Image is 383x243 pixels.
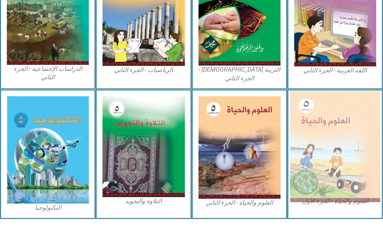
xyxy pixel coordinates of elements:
figcaption: اللغة العربية - الجزء الثاني [294,66,376,75]
figcaption: الرياضيات - الجزء الثاني [102,66,184,74]
figcaption: التكنولوجيا [7,204,89,212]
figcaption: التربية [DEMOGRAPHIC_DATA] - الجزء الثاني [199,66,281,83]
figcaption: التلاوة والتجويد [102,197,184,205]
figcaption: الدراسات الإجتماعية - الجزء الثاني [7,65,89,82]
figcaption: العلوم والحياة - الجزء الثاني [199,199,281,207]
